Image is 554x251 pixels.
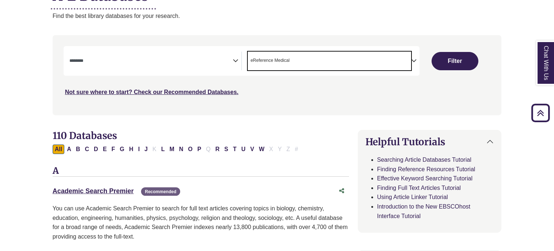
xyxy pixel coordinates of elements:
textarea: Search [69,59,233,64]
span: eReference Medical [251,57,290,64]
a: Academic Search Premier [53,187,134,195]
a: Using Article Linker Tutorial [377,194,448,200]
button: Filter Results O [186,145,195,154]
button: Filter Results S [222,145,231,154]
button: Filter Results F [109,145,117,154]
button: Filter Results T [231,145,239,154]
button: Filter Results V [248,145,257,154]
a: Introduction to the New EBSCOhost Interface Tutorial [377,203,470,219]
button: Filter Results C [83,145,91,154]
button: Helpful Tutorials [358,130,501,153]
button: Submit for Search Results [432,52,478,70]
button: Filter Results H [127,145,136,154]
button: Filter Results U [239,145,248,154]
button: Filter Results G [118,145,126,154]
button: Share this database [334,184,349,198]
button: Filter Results R [213,145,222,154]
button: Filter Results D [92,145,100,154]
p: Find the best library databases for your research. [53,11,502,21]
button: Filter Results M [167,145,177,154]
a: Searching Article Databases Tutorial [377,157,471,163]
p: You can use Academic Search Premier to search for full text articles covering topics in biology, ... [53,204,349,241]
li: eReference Medical [248,57,290,64]
div: Alpha-list to filter by first letter of database name [53,146,301,152]
button: Filter Results L [159,145,167,154]
button: Filter Results P [195,145,204,154]
a: Not sure where to start? Check our Recommended Databases. [65,89,239,95]
h3: A [53,166,349,177]
button: All [53,145,64,154]
button: Filter Results J [142,145,150,154]
button: Filter Results B [74,145,83,154]
button: Filter Results N [177,145,186,154]
button: Filter Results I [136,145,142,154]
a: Back to Top [529,108,552,118]
textarea: Search [291,59,294,64]
a: Finding Full Text Articles Tutorial [377,185,461,191]
button: Filter Results E [100,145,109,154]
span: Recommended [141,187,180,196]
button: Filter Results W [257,145,266,154]
a: Effective Keyword Searching Tutorial [377,175,473,181]
button: Filter Results A [65,145,73,154]
span: 110 Databases [53,130,117,142]
nav: Search filters [53,35,502,115]
a: Finding Reference Resources Tutorial [377,166,475,172]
